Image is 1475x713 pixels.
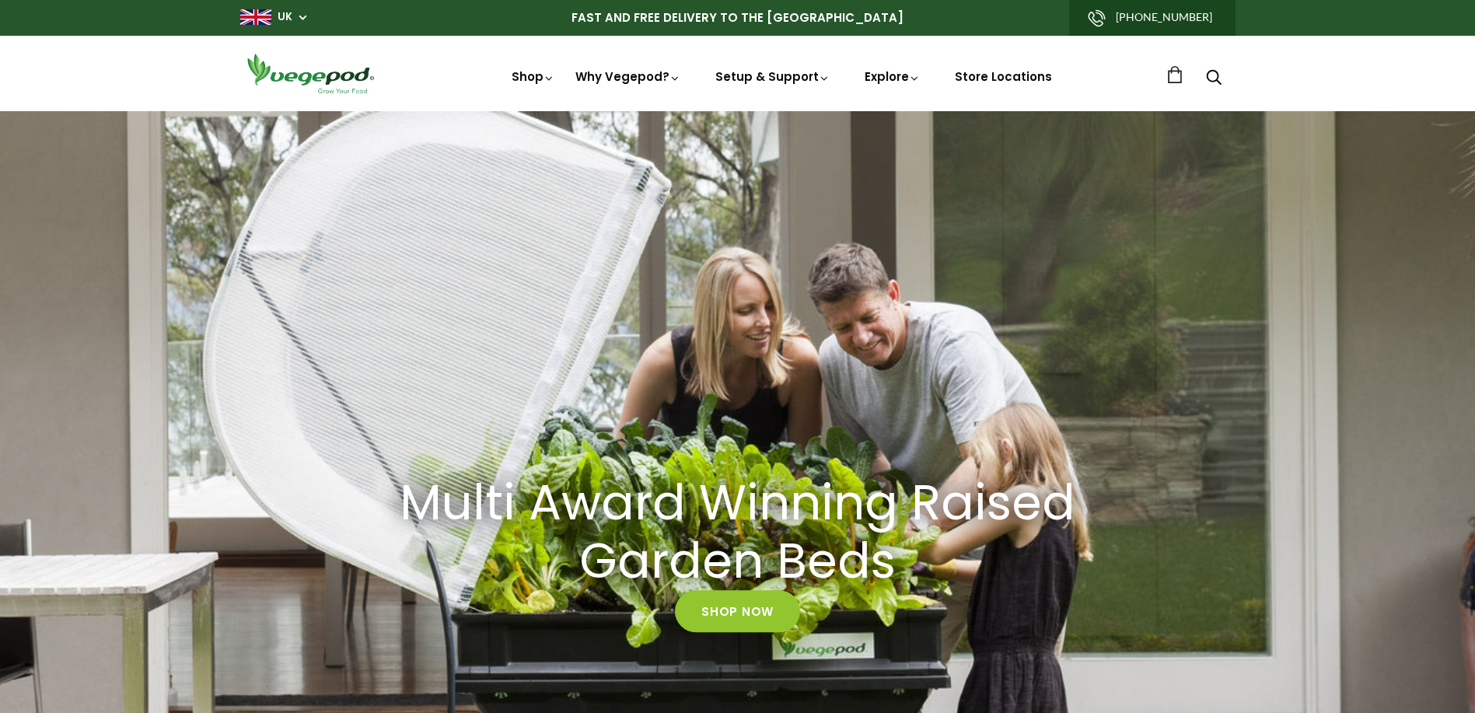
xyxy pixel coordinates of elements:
img: Vegepod [240,51,380,96]
a: Search [1206,71,1222,87]
img: gb_large.png [240,9,271,25]
a: Shop Now [675,591,800,633]
a: Why Vegepod? [575,68,681,85]
a: Multi Award Winning Raised Garden Beds [369,474,1107,591]
a: UK [278,9,292,25]
a: Store Locations [955,68,1052,85]
a: Shop [512,68,555,85]
a: Setup & Support [715,68,830,85]
h2: Multi Award Winning Raised Garden Beds [388,474,1088,591]
a: Explore [865,68,921,85]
